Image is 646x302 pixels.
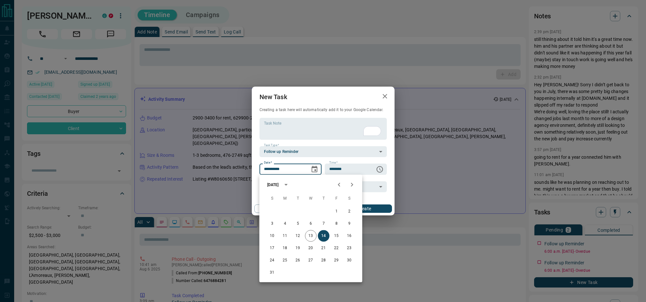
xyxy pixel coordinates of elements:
button: 6 [305,218,317,230]
button: 1 [331,206,342,217]
button: 8 [331,218,342,230]
button: Create [337,204,392,213]
label: Time [329,161,338,165]
button: 23 [344,242,355,254]
div: [DATE] [267,182,279,188]
button: 4 [279,218,291,230]
button: 27 [305,255,317,266]
button: 11 [279,230,291,242]
button: Next month [346,178,359,191]
button: 9 [344,218,355,230]
span: Monday [279,192,291,205]
button: 20 [305,242,317,254]
button: 17 [267,242,278,254]
button: 21 [318,242,330,254]
button: 19 [292,242,304,254]
button: 2 [344,206,355,217]
button: Cancel [254,204,309,213]
button: 5 [292,218,304,230]
span: Wednesday [305,192,317,205]
button: 12 [292,230,304,242]
button: Choose date, selected date is Aug 14, 2025 [308,163,321,176]
button: 15 [331,230,342,242]
button: Previous month [333,178,346,191]
div: Follow up Reminder [259,146,387,157]
span: Thursday [318,192,330,205]
button: 25 [279,255,291,266]
button: 10 [267,230,278,242]
button: 28 [318,255,330,266]
p: Creating a task here will automatically add it to your Google Calendar. [259,107,387,113]
button: calendar view is open, switch to year view [280,179,291,190]
button: 30 [344,255,355,266]
button: 24 [267,255,278,266]
button: 13 [305,230,317,242]
h2: New Task [252,87,295,107]
label: Task Type [264,143,279,147]
span: Friday [331,192,342,205]
span: Saturday [344,192,355,205]
button: 14 [318,230,330,242]
button: 31 [267,267,278,278]
textarea: To enrich screen reader interactions, please activate Accessibility in Grammarly extension settings [264,121,382,137]
label: Date [264,161,272,165]
button: 3 [267,218,278,230]
button: 7 [318,218,330,230]
button: Choose time, selected time is 6:00 AM [373,163,386,176]
span: Tuesday [292,192,304,205]
span: Sunday [267,192,278,205]
button: 22 [331,242,342,254]
button: 18 [279,242,291,254]
button: 16 [344,230,355,242]
button: 26 [292,255,304,266]
button: 29 [331,255,342,266]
